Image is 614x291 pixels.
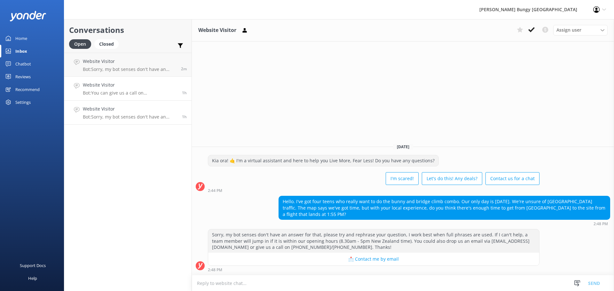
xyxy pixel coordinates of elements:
[83,90,177,96] p: Bot: You can give us a call on [PHONE_NUMBER] or [PHONE_NUMBER] to chat with a crew member. Our o...
[94,39,119,49] div: Closed
[83,114,177,120] p: Bot: Sorry, my bot senses don't have an answer for that, please try and rephrase your question, I...
[94,40,122,47] a: Closed
[15,83,40,96] div: Recommend
[208,188,539,193] div: Oct 06 2025 02:44pm (UTC +13:00) Pacific/Auckland
[15,57,31,70] div: Chatbot
[64,53,192,77] a: Website VisitorBot:Sorry, my bot senses don't have an answer for that, please try and rephrase yo...
[15,96,31,109] div: Settings
[208,253,539,265] button: 📩 Contact me by email
[208,155,438,166] div: Kia ora! 🤙 I'm a virtual assistant and here to help you Live More, Fear Less! Do you have any que...
[393,144,413,149] span: [DATE]
[28,272,37,285] div: Help
[69,40,94,47] a: Open
[485,172,539,185] button: Contact us for a chat
[279,221,610,226] div: Oct 06 2025 02:48pm (UTC +13:00) Pacific/Auckland
[83,81,177,88] h4: Website Visitor
[15,70,31,83] div: Reviews
[279,196,610,219] div: Hello. I've got four teens who really want to do the bunny and bridge climb combo. Our only day i...
[83,105,177,112] h4: Website Visitor
[20,259,46,272] div: Support Docs
[10,11,46,21] img: yonder-white-logo.png
[208,267,539,272] div: Oct 06 2025 02:48pm (UTC +13:00) Pacific/Auckland
[15,45,27,57] div: Inbox
[422,172,482,185] button: Let's do this! Any deals?
[69,24,187,36] h2: Conversations
[182,90,187,96] span: Oct 06 2025 03:35pm (UTC +13:00) Pacific/Auckland
[208,229,539,253] div: Sorry, my bot senses don't have an answer for that, please try and rephrase your question, I work...
[553,25,608,35] div: Assign User
[594,222,608,226] strong: 2:48 PM
[556,27,581,34] span: Assign user
[15,32,27,45] div: Home
[198,26,236,34] h3: Website Visitor
[64,77,192,101] a: Website VisitorBot:You can give us a call on [PHONE_NUMBER] or [PHONE_NUMBER] to chat with a crew...
[182,114,187,119] span: Oct 06 2025 02:48pm (UTC +13:00) Pacific/Auckland
[208,268,222,272] strong: 2:48 PM
[64,101,192,125] a: Website VisitorBot:Sorry, my bot senses don't have an answer for that, please try and rephrase yo...
[208,189,222,193] strong: 2:44 PM
[181,66,187,72] span: Oct 06 2025 04:37pm (UTC +13:00) Pacific/Auckland
[69,39,91,49] div: Open
[83,66,176,72] p: Bot: Sorry, my bot senses don't have an answer for that, please try and rephrase your question, I...
[386,172,419,185] button: I'm scared!
[83,58,176,65] h4: Website Visitor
